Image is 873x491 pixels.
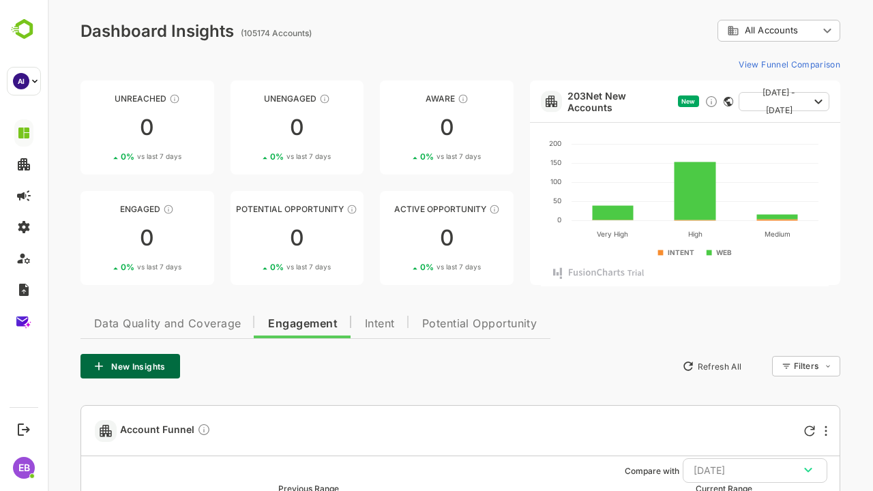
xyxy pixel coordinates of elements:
div: Unengaged [183,93,316,104]
div: These accounts have open opportunities which might be at any of the Sales Stages [441,204,452,215]
div: Filters [746,361,771,371]
a: Potential OpportunityThese accounts are MQAs and can be passed on to Inside Sales00%vs last 7 days [183,191,316,285]
text: High [640,230,654,239]
div: 0 [33,117,166,138]
button: Refresh All [628,355,700,377]
span: Intent [317,318,347,329]
div: 0 % [372,151,433,162]
div: These accounts are warm, further nurturing would qualify them to MQAs [115,204,126,215]
span: Data Quality and Coverage [46,318,193,329]
div: These accounts have just entered the buying cycle and need further nurturing [410,93,421,104]
span: Potential Opportunity [374,318,490,329]
text: Very High [549,230,580,239]
div: These accounts have not shown enough engagement and need nurturing [271,93,282,104]
a: 203Net New Accounts [520,90,624,113]
a: Active OpportunityThese accounts have open opportunities which might be at any of the Sales Stage... [332,191,466,285]
div: 0 [332,227,466,249]
button: [DATE] [635,458,780,483]
span: Account Funnel [72,423,163,438]
button: New Insights [33,354,132,378]
div: 0 % [372,262,433,272]
a: EngagedThese accounts are warm, further nurturing would qualify them to MQAs00%vs last 7 days [33,191,166,285]
text: 50 [505,196,514,205]
div: Refresh [756,426,767,436]
span: vs last 7 days [389,262,433,272]
div: 0 % [222,262,283,272]
a: AwareThese accounts have just entered the buying cycle and need further nurturing00%vs last 7 days [332,80,466,175]
text: 200 [501,139,514,147]
div: Potential Opportunity [183,204,316,214]
ag: (105174 Accounts) [193,28,268,38]
button: View Funnel Comparison [685,53,793,75]
div: 0 % [73,151,134,162]
div: All Accounts [670,18,793,44]
span: [DATE] - [DATE] [702,84,761,119]
div: 0 [332,117,466,138]
div: These accounts have not been engaged with for a defined time period [121,93,132,104]
a: UnengagedThese accounts have not shown enough engagement and need nurturing00%vs last 7 days [183,80,316,175]
ag: Compare with [577,466,632,476]
span: All Accounts [697,25,750,35]
div: 0 % [222,151,283,162]
span: vs last 7 days [89,151,134,162]
div: More [777,426,780,436]
span: vs last 7 days [239,151,283,162]
div: 0 % [73,262,134,272]
div: 0 [183,227,316,249]
span: New [634,98,647,105]
div: Filters [745,354,793,378]
div: [DATE] [646,462,769,479]
button: Logout [14,420,33,438]
div: These accounts are MQAs and can be passed on to Inside Sales [299,204,310,215]
div: 0 [33,227,166,249]
button: [DATE] - [DATE] [691,92,782,111]
div: All Accounts [679,25,771,37]
div: Unreached [33,93,166,104]
span: vs last 7 days [239,262,283,272]
div: Active Opportunity [332,204,466,214]
text: 100 [503,177,514,185]
div: AI [13,73,29,89]
div: Dashboard Insights [33,21,186,41]
text: 150 [503,158,514,166]
a: UnreachedThese accounts have not been engaged with for a defined time period00%vs last 7 days [33,80,166,175]
div: 0 [183,117,316,138]
text: Medium [716,230,742,238]
div: EB [13,457,35,479]
span: vs last 7 days [389,151,433,162]
div: Discover new ICP-fit accounts showing engagement — via intent surges, anonymous website visits, L... [657,95,670,108]
img: BambooboxLogoMark.f1c84d78b4c51b1a7b5f700c9845e183.svg [7,16,42,42]
div: Aware [332,93,466,104]
span: Engagement [220,318,290,329]
div: Compare Funnel to any previous dates, and click on any plot in the current funnel to view the det... [149,423,163,438]
span: vs last 7 days [89,262,134,272]
text: 0 [509,215,514,224]
div: This card does not support filter and segments [676,97,685,106]
div: Engaged [33,204,166,214]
